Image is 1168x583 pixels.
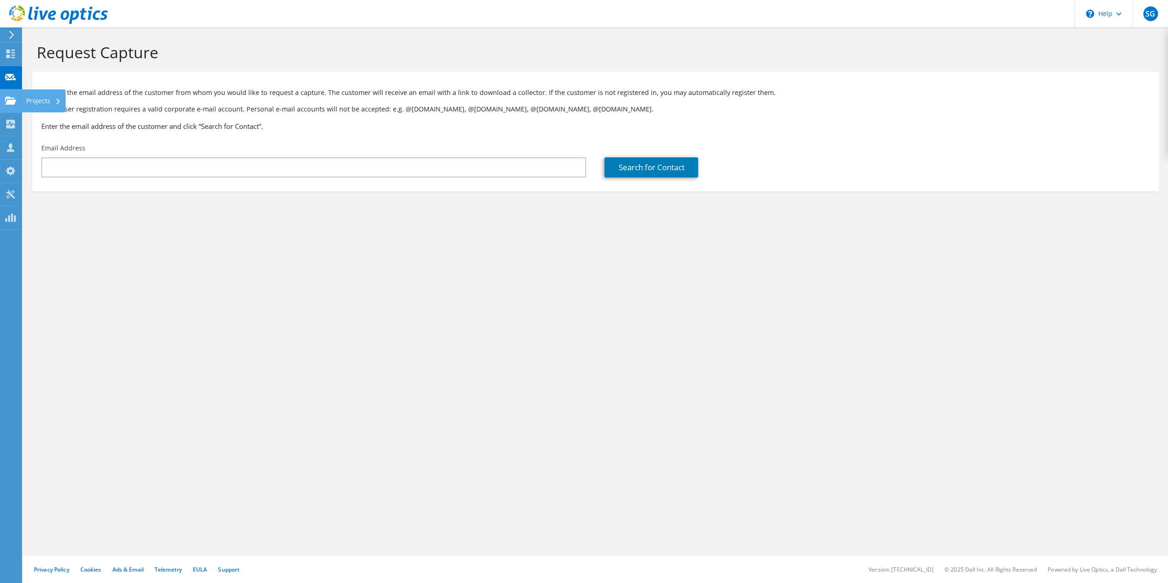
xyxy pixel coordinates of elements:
[604,157,698,178] a: Search for Contact
[155,566,182,573] a: Telemetry
[218,566,240,573] a: Support
[944,566,1037,573] li: © 2025 Dell Inc. All Rights Reserved
[34,566,69,573] a: Privacy Policy
[869,566,933,573] li: Version: [TECHNICAL_ID]
[41,104,1150,114] p: Note: User registration requires a valid corporate e-mail account. Personal e-mail accounts will ...
[22,89,66,112] div: Projects
[41,88,1150,98] p: Provide the email address of the customer from whom you would like to request a capture. The cust...
[193,566,207,573] a: EULA
[37,43,1150,62] h1: Request Capture
[1086,10,1094,18] svg: \n
[41,144,85,153] label: Email Address
[1048,566,1157,573] li: Powered by Live Optics, a Dell Technology
[1143,6,1158,21] span: SG
[80,566,101,573] a: Cookies
[41,121,1150,131] h3: Enter the email address of the customer and click “Search for Contact”.
[112,566,144,573] a: Ads & Email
